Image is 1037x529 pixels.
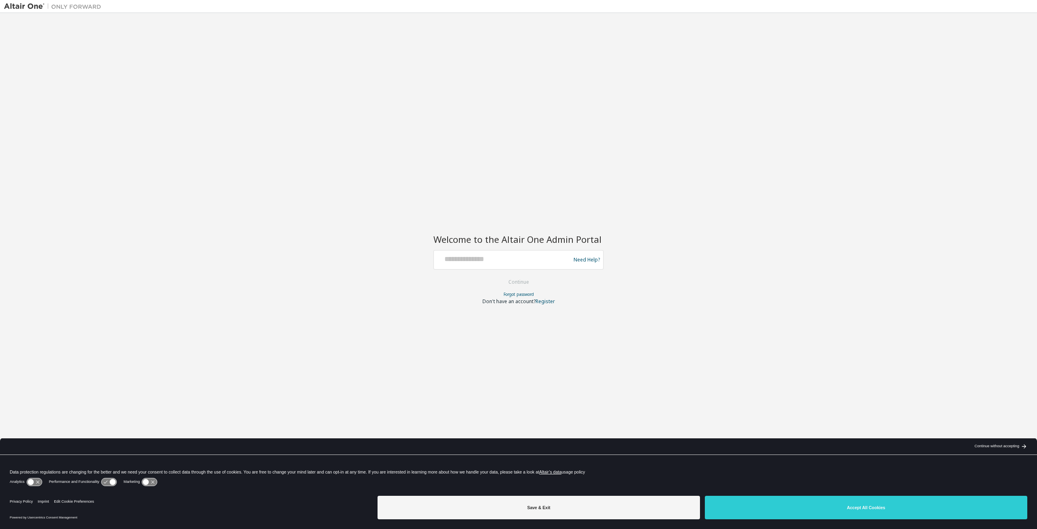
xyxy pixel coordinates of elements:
img: Altair One [4,2,105,11]
h2: Welcome to the Altair One Admin Portal [433,234,604,245]
a: Forgot password [504,291,534,297]
span: Don't have an account? [482,298,536,305]
a: Register [536,298,555,305]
